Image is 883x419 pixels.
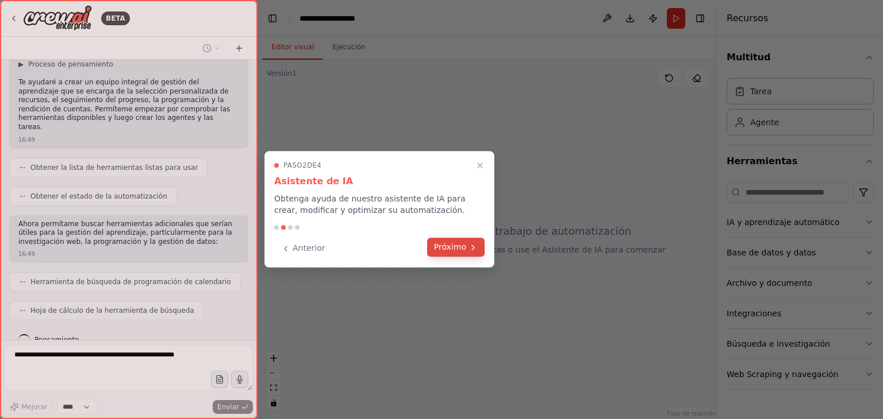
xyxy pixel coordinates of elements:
font: Próximo [434,242,466,251]
button: Cerrar el tutorial [473,158,487,172]
font: Asistente de IA [274,176,353,187]
button: Próximo [427,238,485,257]
font: 4 [317,161,321,169]
button: Anterior [274,239,332,258]
font: Paso [283,161,302,169]
font: Anterior [293,243,325,253]
button: Ocultar la barra lateral izquierda [264,10,281,26]
font: de [307,161,317,169]
font: 2 [302,161,307,169]
font: Obtenga ayuda de nuestro asistente de IA para crear, modificar y optimizar su automatización. [274,194,466,215]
